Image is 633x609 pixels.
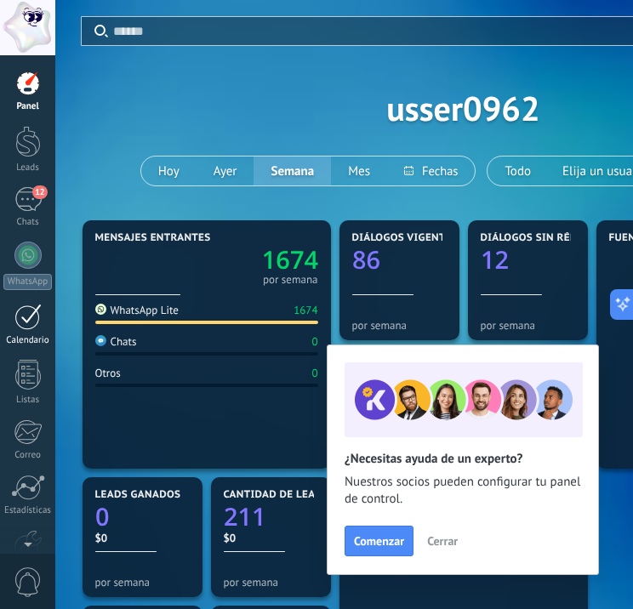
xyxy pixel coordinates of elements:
[254,157,331,185] button: Semana
[32,185,47,199] span: 12
[427,535,458,547] span: Cerrar
[207,243,318,276] a: 1674
[3,335,53,346] div: Calendario
[481,319,575,332] div: por semana
[3,217,53,228] div: Chats
[352,243,380,276] text: 86
[419,528,465,554] button: Cerrar
[3,505,53,516] div: Estadísticas
[263,276,318,284] div: por semana
[95,366,121,380] div: Otros
[352,232,459,244] span: Diálogos vigentes
[345,474,581,508] span: Nuestros socios pueden configurar tu panel de control.
[141,157,197,185] button: Hoy
[294,303,317,317] div: 1674
[95,334,137,349] div: Chats
[95,303,179,317] div: WhatsApp Lite
[95,232,211,244] span: Mensajes entrantes
[224,500,318,533] a: 211
[311,366,317,380] div: 0
[3,162,53,174] div: Leads
[197,157,254,185] button: Ayer
[387,157,475,185] button: Fechas
[481,243,509,276] text: 12
[95,576,190,589] div: por semana
[481,232,601,244] span: Diálogos sin réplica
[331,157,387,185] button: Mes
[95,489,181,501] span: Leads ganados
[95,304,106,315] img: WhatsApp Lite
[3,274,52,290] div: WhatsApp
[224,500,266,533] text: 211
[95,500,190,533] a: 0
[3,101,53,112] div: Panel
[95,531,190,545] div: $0
[224,489,376,501] span: Cantidad de leads activos
[488,157,548,185] button: Todo
[352,319,447,332] div: por semana
[3,450,53,461] div: Correo
[354,535,404,547] span: Comenzar
[345,451,581,467] h2: ¿Necesitas ayuda de un experto?
[311,334,317,349] div: 0
[345,526,413,556] button: Comenzar
[224,531,318,545] div: $0
[3,395,53,406] div: Listas
[261,243,318,276] text: 1674
[224,576,318,589] div: por semana
[95,335,106,346] img: Chats
[95,500,110,533] text: 0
